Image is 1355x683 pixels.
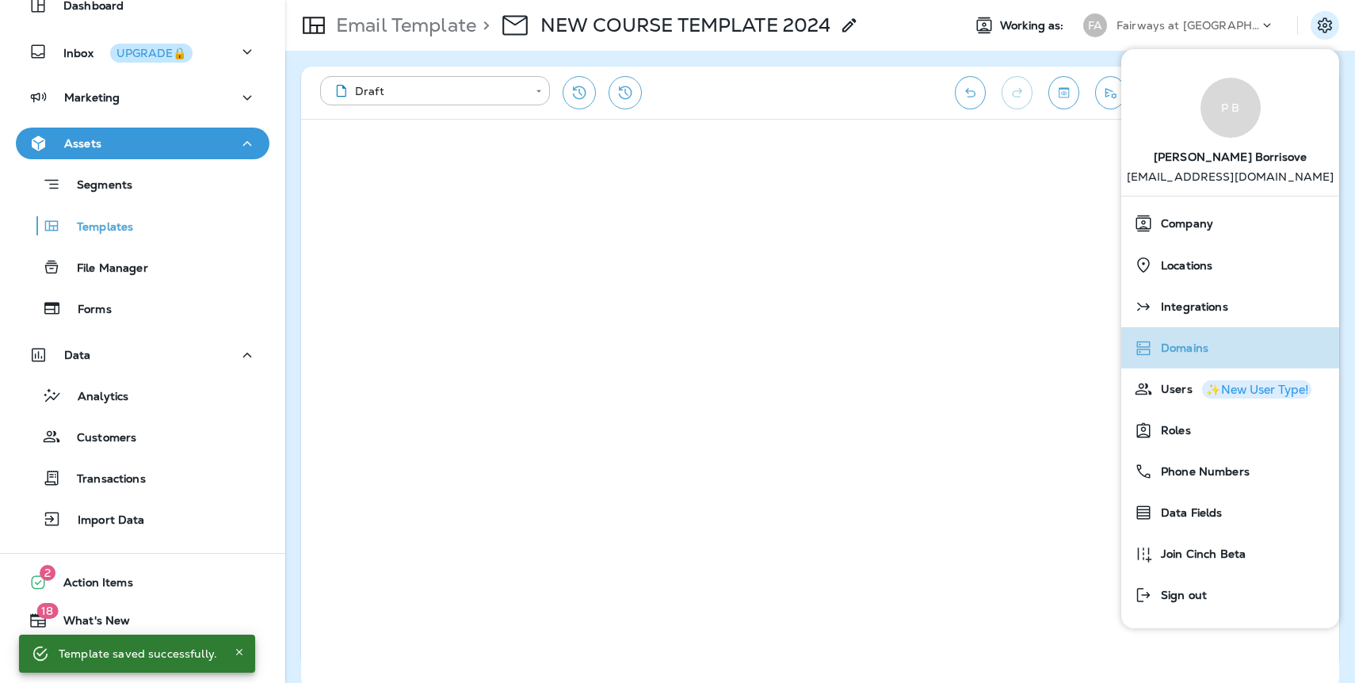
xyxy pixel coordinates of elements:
span: Integrations [1153,300,1228,314]
p: Email Template [330,13,476,37]
button: Marketing [16,82,269,113]
span: Action Items [48,576,133,595]
button: File Manager [16,250,269,284]
button: InboxUPGRADE🔒 [16,36,269,67]
button: Toggle preview [1048,76,1079,109]
button: 18What's New [16,605,269,636]
button: Templates [16,209,269,242]
button: Data Fields [1121,492,1339,533]
a: Integrations [1128,291,1333,322]
p: Analytics [62,390,128,405]
span: Company [1153,217,1213,231]
p: Forms [62,303,112,318]
button: Import Data [16,502,269,536]
span: 2 [40,565,55,581]
div: Draft [331,83,525,99]
button: ✨New User Type! [1202,380,1311,399]
a: Users✨New User Type! [1128,373,1333,405]
p: Customers [61,431,136,446]
button: Settings [1311,11,1339,40]
button: Phone Numbers [1121,451,1339,492]
div: P B [1200,78,1261,138]
div: ✨New User Type! [1206,383,1308,395]
span: [PERSON_NAME] Borrisove [1154,138,1307,170]
button: Users✨New User Type! [1121,368,1339,410]
a: Roles [1128,414,1333,446]
span: Data Fields [1153,506,1223,520]
p: Inbox [63,44,193,60]
button: Undo [955,76,986,109]
a: P B[PERSON_NAME] Borrisove [EMAIL_ADDRESS][DOMAIN_NAME] [1121,62,1339,196]
span: 18 [36,603,58,619]
button: Locations [1121,244,1339,286]
p: Data [64,349,91,361]
div: FA [1083,13,1107,37]
p: Fairways at [GEOGRAPHIC_DATA] [1116,19,1259,32]
button: Company [1121,203,1339,244]
button: Segments [16,167,269,201]
p: Templates [61,220,133,235]
button: Restore from previous version [563,76,596,109]
button: Integrations [1121,286,1339,327]
span: Roles [1153,424,1191,437]
a: Domains [1128,332,1333,364]
button: Forms [16,292,269,325]
p: Marketing [64,91,120,104]
div: UPGRADE🔒 [116,48,186,59]
a: Data Fields [1128,497,1333,528]
a: Locations [1128,249,1333,281]
button: Close [230,643,249,662]
button: Customers [16,420,269,453]
button: Transactions [16,461,269,494]
span: Locations [1153,259,1212,273]
button: Data [16,339,269,371]
button: Assets [16,128,269,159]
button: View Changelog [609,76,642,109]
button: Support [16,643,269,674]
a: Phone Numbers [1128,456,1333,487]
button: Domains [1121,327,1339,368]
p: Import Data [62,513,145,528]
p: NEW COURSE TEMPLATE 2024 [540,13,830,37]
p: Segments [61,178,132,194]
button: Roles [1121,410,1339,451]
span: Sign out [1153,589,1207,602]
p: Assets [64,137,101,150]
span: Join Cinch Beta [1153,548,1246,561]
button: Join Cinch Beta [1121,533,1339,574]
span: Phone Numbers [1153,465,1250,479]
p: File Manager [61,261,148,277]
button: Sign out [1121,574,1339,616]
a: Company [1128,208,1333,239]
p: > [476,13,490,37]
span: Domains [1153,341,1208,355]
div: Template saved successfully. [59,639,217,668]
button: Analytics [16,379,269,412]
p: Transactions [61,472,146,487]
p: [EMAIL_ADDRESS][DOMAIN_NAME] [1127,170,1334,196]
button: UPGRADE🔒 [110,44,193,63]
span: What's New [48,614,130,633]
button: Send test email [1095,76,1126,109]
button: 2Action Items [16,567,269,598]
span: Users [1153,383,1193,396]
span: Working as: [1000,19,1067,32]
